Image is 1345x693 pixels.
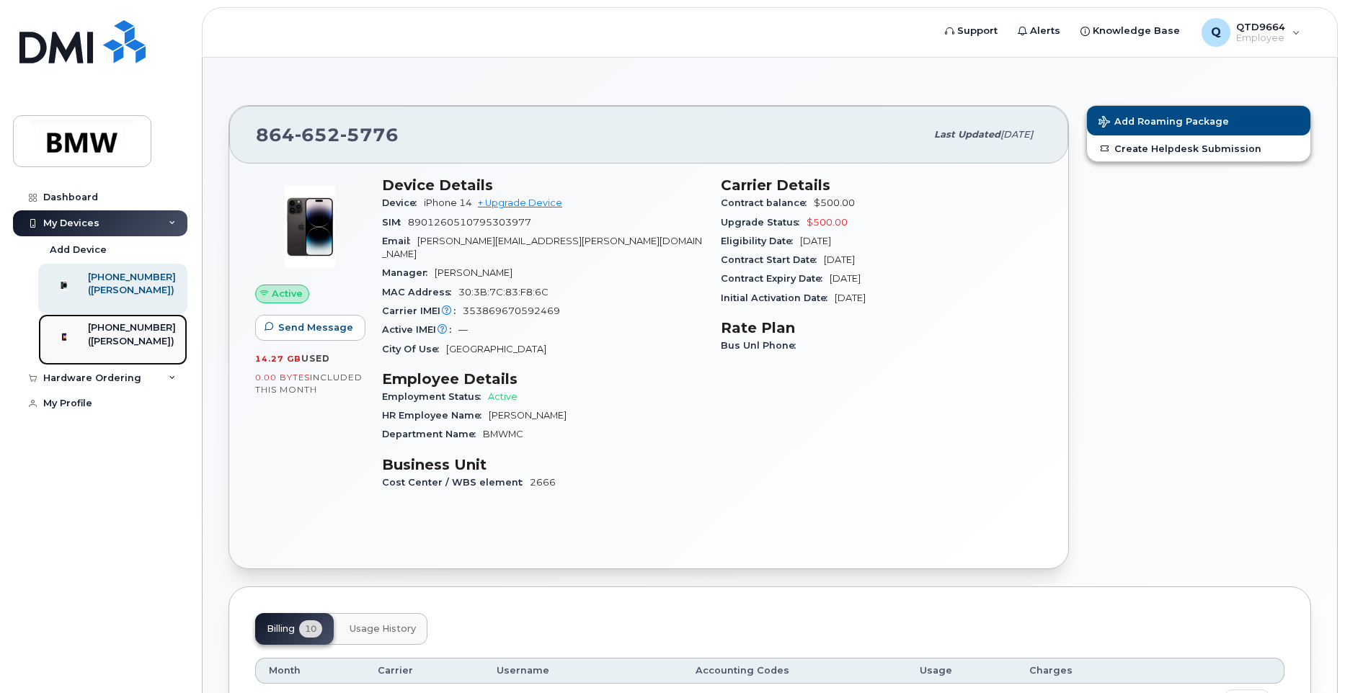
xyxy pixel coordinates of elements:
[934,129,1000,140] span: Last updated
[256,124,399,146] span: 864
[830,273,861,284] span: [DATE]
[683,658,907,684] th: Accounting Codes
[1087,135,1310,161] a: Create Helpdesk Submission
[721,319,1042,336] h3: Rate Plan
[267,184,353,270] img: image20231002-3703462-njx0qo.jpeg
[488,391,518,402] span: Active
[382,197,424,208] span: Device
[824,254,855,265] span: [DATE]
[382,410,489,421] span: HR Employee Name
[458,287,549,298] span: 30:3B:7C:83:F8:6C
[272,287,303,300] span: Active
[301,353,330,364] span: used
[382,344,446,354] span: City Of Use
[721,176,1042,194] h3: Carrier Details
[382,217,408,228] span: SIM
[807,217,848,228] span: $500.00
[721,236,800,246] span: Eligibility Date
[382,236,702,259] span: [PERSON_NAME][EMAIL_ADDRESS][PERSON_NAME][DOMAIN_NAME]
[278,321,353,334] span: Send Message
[463,305,560,316] span: 353869670592469
[295,124,340,146] span: 652
[408,217,531,228] span: 8901260510795303977
[382,429,483,439] span: Department Name
[255,372,310,383] span: 0.00 Bytes
[382,477,530,488] span: Cost Center / WBS element
[530,477,556,488] span: 2666
[255,354,301,364] span: 14.27 GB
[340,124,399,146] span: 5776
[435,267,512,278] span: [PERSON_NAME]
[424,197,472,208] span: iPhone 14
[1098,116,1229,130] span: Add Roaming Package
[382,236,417,246] span: Email
[483,429,523,439] span: BMWMC
[1087,106,1310,135] button: Add Roaming Package
[382,267,435,278] span: Manager
[382,324,458,335] span: Active IMEI
[721,273,830,284] span: Contract Expiry Date
[382,370,703,388] h3: Employee Details
[382,176,703,194] h3: Device Details
[255,658,365,684] th: Month
[382,287,458,298] span: MAC Address
[350,623,416,635] span: Usage History
[800,236,831,246] span: [DATE]
[721,340,803,351] span: Bus Unl Phone
[1000,129,1033,140] span: [DATE]
[835,292,866,303] span: [DATE]
[382,391,488,402] span: Employment Status
[255,315,365,341] button: Send Message
[489,410,567,421] span: [PERSON_NAME]
[1282,630,1334,682] iframe: Messenger Launcher
[446,344,546,354] span: [GEOGRAPHIC_DATA]
[365,658,484,684] th: Carrier
[721,292,835,303] span: Initial Activation Date
[382,305,463,316] span: Carrier IMEI
[721,197,814,208] span: Contract balance
[484,658,683,684] th: Username
[1016,658,1146,684] th: Charges
[721,254,824,265] span: Contract Start Date
[478,197,562,208] a: + Upgrade Device
[814,197,855,208] span: $500.00
[907,658,1016,684] th: Usage
[382,456,703,473] h3: Business Unit
[458,324,468,335] span: —
[721,217,807,228] span: Upgrade Status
